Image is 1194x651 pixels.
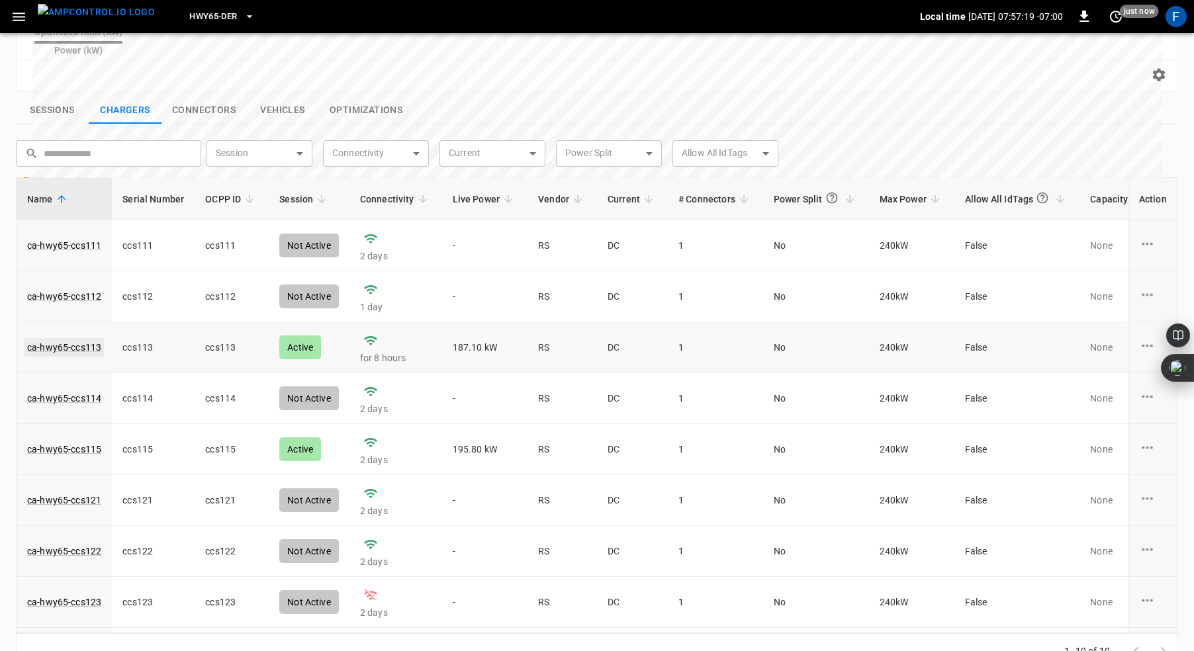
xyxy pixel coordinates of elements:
[1139,337,1167,357] div: charge point options
[27,392,101,405] a: ca-hwy65-ccs114
[538,191,586,207] span: Vendor
[184,4,259,30] button: HWY65-DER
[1090,494,1175,507] p: None
[1105,6,1126,27] button: set refresh interval
[195,373,269,424] td: ccs114
[89,97,161,124] button: show latest charge points
[1166,6,1187,27] div: profile-icon
[442,475,528,526] td: -
[608,191,657,207] span: Current
[27,239,101,252] a: ca-hwy65-ccs111
[678,191,753,207] span: # Connectors
[668,526,763,577] td: 1
[965,186,1069,212] span: Allow All IdTags
[668,373,763,424] td: 1
[528,526,597,577] td: RS
[112,178,195,220] th: Serial Number
[279,386,339,410] div: Not Active
[1139,541,1167,561] div: charge point options
[954,475,1079,526] td: False
[954,577,1079,628] td: False
[195,526,269,577] td: ccs122
[27,191,70,207] span: Name
[453,191,518,207] span: Live Power
[360,402,432,415] p: 2 days
[38,4,155,21] img: ampcontrol.io logo
[279,437,321,461] div: Active
[24,338,104,357] a: ca-hwy65-ccs113
[360,555,432,568] p: 2 days
[1139,592,1167,612] div: charge point options
[1079,178,1185,220] th: Capacity Schedules
[597,424,668,475] td: DC
[195,475,269,526] td: ccs121
[246,97,319,124] button: show latest vehicles
[597,373,668,424] td: DC
[869,424,954,475] td: 240 kW
[1120,5,1159,18] span: just now
[528,577,597,628] td: RS
[112,526,195,577] td: ccs122
[27,290,101,303] a: ca-hwy65-ccs112
[1090,392,1175,405] p: None
[954,373,1079,424] td: False
[279,590,339,614] div: Not Active
[319,97,413,124] button: show latest optimizations
[528,475,597,526] td: RS
[597,577,668,628] td: DC
[869,475,954,526] td: 240 kW
[1139,439,1167,459] div: charge point options
[954,424,1079,475] td: False
[360,191,432,207] span: Connectivity
[195,424,269,475] td: ccs115
[360,606,432,619] p: 2 days
[1090,544,1175,558] p: None
[869,373,954,424] td: 240 kW
[205,191,258,207] span: OCPP ID
[279,191,330,207] span: Session
[1139,286,1167,306] div: charge point options
[1090,443,1175,456] p: None
[279,539,339,563] div: Not Active
[763,373,869,424] td: No
[1090,595,1175,609] p: None
[668,475,763,526] td: 1
[763,475,869,526] td: No
[763,526,869,577] td: No
[442,577,528,628] td: -
[27,595,101,609] a: ca-hwy65-ccs123
[869,526,954,577] td: 240 kW
[195,577,269,628] td: ccs123
[763,424,869,475] td: No
[27,544,101,558] a: ca-hwy65-ccs122
[1139,490,1167,510] div: charge point options
[112,373,195,424] td: ccs114
[360,504,432,517] p: 2 days
[668,424,763,475] td: 1
[920,10,966,23] p: Local time
[442,373,528,424] td: -
[528,373,597,424] td: RS
[763,577,869,628] td: No
[27,494,101,507] a: ca-hwy65-ccs121
[442,526,528,577] td: -
[112,424,195,475] td: ccs115
[597,475,668,526] td: DC
[112,577,195,628] td: ccs123
[880,191,944,207] span: Max Power
[1139,388,1167,408] div: charge point options
[279,488,339,512] div: Not Active
[189,9,237,24] span: HWY65-DER
[112,475,195,526] td: ccs121
[1128,178,1177,220] th: Action
[954,526,1079,577] td: False
[869,577,954,628] td: 240 kW
[597,526,668,577] td: DC
[27,443,101,456] a: ca-hwy65-ccs115
[16,97,89,124] button: show latest sessions
[774,186,858,212] span: Power Split
[442,424,528,475] td: 195.80 kW
[968,10,1063,23] p: [DATE] 07:57:19 -07:00
[360,453,432,466] p: 2 days
[161,97,246,124] button: show latest connectors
